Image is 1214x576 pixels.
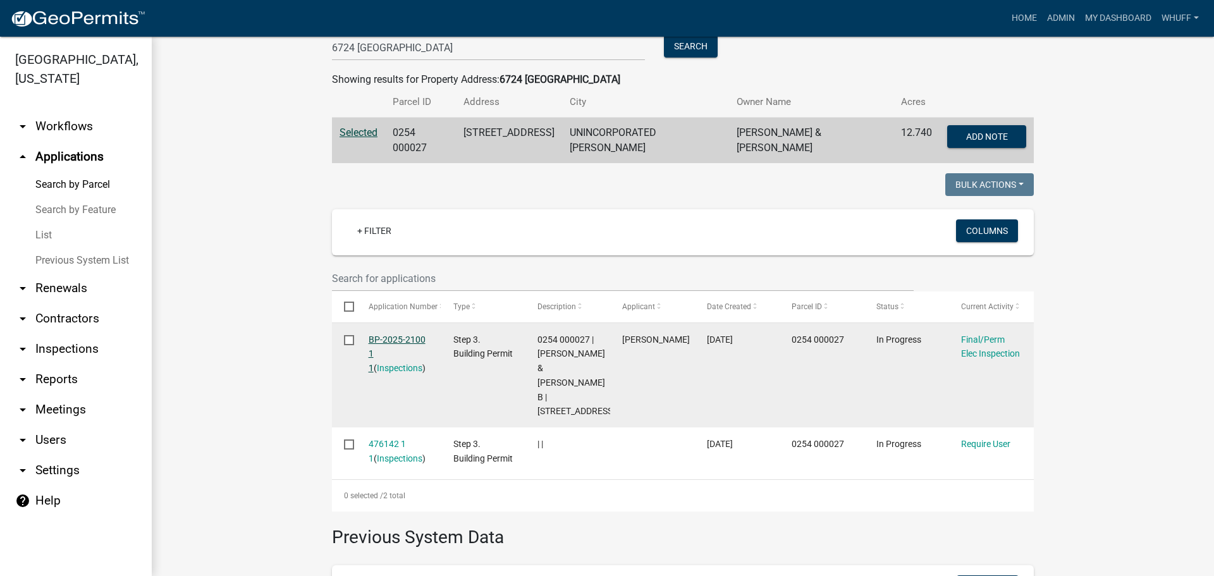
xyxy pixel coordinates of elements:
[332,480,1034,512] div: 2 total
[537,334,615,417] span: 0254 000027 | NEIGHBORS WALTER & JODY B | 6724 HOGANSVILLE RD
[385,87,456,117] th: Parcel ID
[456,118,562,164] td: [STREET_ADDRESS]
[780,291,864,322] datatable-header-cell: Parcel ID
[385,118,456,164] td: 0254 000027
[961,439,1010,449] a: Require User
[332,72,1034,87] div: Showing results for Property Address:
[864,291,949,322] datatable-header-cell: Status
[695,291,780,322] datatable-header-cell: Date Created
[956,219,1018,242] button: Columns
[1156,6,1204,30] a: whuff
[15,493,30,508] i: help
[332,266,914,291] input: Search for applications
[377,453,422,463] a: Inspections
[707,334,733,345] span: 09/10/2025
[893,87,940,117] th: Acres
[945,173,1034,196] button: Bulk Actions
[500,73,620,85] strong: 6724 [GEOGRAPHIC_DATA]
[707,439,733,449] span: 09/09/2025
[537,302,576,311] span: Description
[347,219,402,242] a: + Filter
[15,149,30,164] i: arrow_drop_up
[537,439,543,449] span: | |
[456,87,562,117] th: Address
[369,437,429,466] div: ( )
[15,463,30,478] i: arrow_drop_down
[15,281,30,296] i: arrow_drop_down
[356,291,441,322] datatable-header-cell: Application Number
[453,334,513,359] span: Step 3. Building Permit
[947,125,1026,148] button: Add Note
[961,302,1014,311] span: Current Activity
[453,439,513,463] span: Step 3. Building Permit
[966,132,1007,142] span: Add Note
[332,512,1034,551] h3: Previous System Data
[15,402,30,417] i: arrow_drop_down
[15,372,30,387] i: arrow_drop_down
[377,363,422,373] a: Inspections
[15,119,30,134] i: arrow_drop_down
[949,291,1034,322] datatable-header-cell: Current Activity
[369,439,406,463] a: 476142 1 1
[15,432,30,448] i: arrow_drop_down
[792,334,844,345] span: 0254 000027
[893,118,940,164] td: 12.740
[876,302,898,311] span: Status
[622,334,690,345] span: Ty Stribling
[876,439,921,449] span: In Progress
[1007,6,1042,30] a: Home
[876,334,921,345] span: In Progress
[525,291,610,322] datatable-header-cell: Description
[453,302,470,311] span: Type
[1042,6,1080,30] a: Admin
[729,87,893,117] th: Owner Name
[340,126,377,138] a: Selected
[792,302,822,311] span: Parcel ID
[332,291,356,322] datatable-header-cell: Select
[707,302,751,311] span: Date Created
[562,118,730,164] td: UNINCORPORATED [PERSON_NAME]
[369,333,429,376] div: ( )
[369,302,438,311] span: Application Number
[1080,6,1156,30] a: My Dashboard
[369,334,426,374] a: BP-2025-2100 1 1
[729,118,893,164] td: [PERSON_NAME] & [PERSON_NAME]
[15,341,30,357] i: arrow_drop_down
[441,291,525,322] datatable-header-cell: Type
[792,439,844,449] span: 0254 000027
[961,334,1020,359] a: Final/Perm Elec Inspection
[664,35,718,58] button: Search
[344,491,383,500] span: 0 selected /
[15,311,30,326] i: arrow_drop_down
[610,291,695,322] datatable-header-cell: Applicant
[562,87,730,117] th: City
[622,302,655,311] span: Applicant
